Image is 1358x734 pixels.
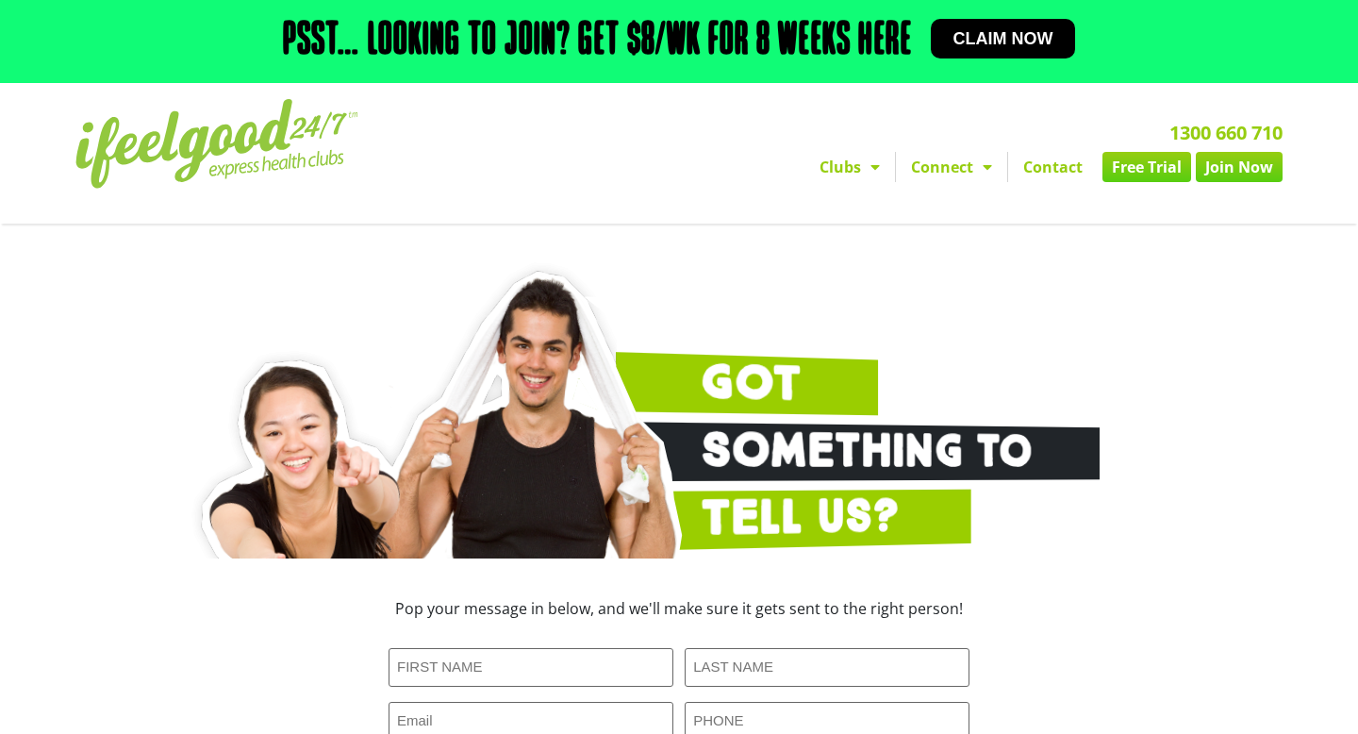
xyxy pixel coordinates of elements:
a: 1300 660 710 [1169,120,1283,145]
h2: Psst… Looking to join? Get $8/wk for 8 weeks here [283,19,912,64]
input: FIRST NAME [389,648,673,687]
span: Claim now [953,30,1053,47]
a: Contact [1008,152,1098,182]
a: Free Trial [1102,152,1191,182]
a: Connect [896,152,1007,182]
a: Clubs [804,152,895,182]
input: LAST NAME [685,648,969,687]
h3: Pop your message in below, and we'll make sure it gets sent to the right person! [264,601,1094,616]
a: Claim now [931,19,1076,58]
nav: Menu [505,152,1283,182]
a: Join Now [1196,152,1283,182]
